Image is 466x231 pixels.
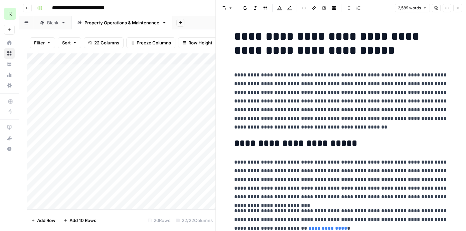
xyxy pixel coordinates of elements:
[58,37,81,48] button: Sort
[395,4,430,12] button: 2,589 words
[4,59,15,69] a: Your Data
[145,215,173,226] div: 20 Rows
[4,80,15,91] a: Settings
[4,37,15,48] a: Home
[173,215,215,226] div: 22/22 Columns
[37,217,55,224] span: Add Row
[4,133,14,143] div: What's new?
[4,48,15,59] a: Browse
[4,133,15,144] button: What's new?
[69,217,96,224] span: Add 10 Rows
[34,16,71,29] a: Blank
[59,215,100,226] button: Add 10 Rows
[71,16,172,29] a: Property Operations & Maintenance
[126,37,175,48] button: Freeze Columns
[30,37,55,48] button: Filter
[4,122,15,133] a: AirOps Academy
[84,37,124,48] button: 22 Columns
[94,39,119,46] span: 22 Columns
[4,144,15,154] button: Help + Support
[47,19,58,26] div: Blank
[4,69,15,80] a: Usage
[178,37,217,48] button: Row Height
[398,5,421,11] span: 2,589 words
[188,39,212,46] span: Row Height
[27,215,59,226] button: Add Row
[137,39,171,46] span: Freeze Columns
[34,39,45,46] span: Filter
[62,39,71,46] span: Sort
[8,10,12,18] span: R
[4,5,15,22] button: Workspace: Re-Leased
[85,19,159,26] div: Property Operations & Maintenance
